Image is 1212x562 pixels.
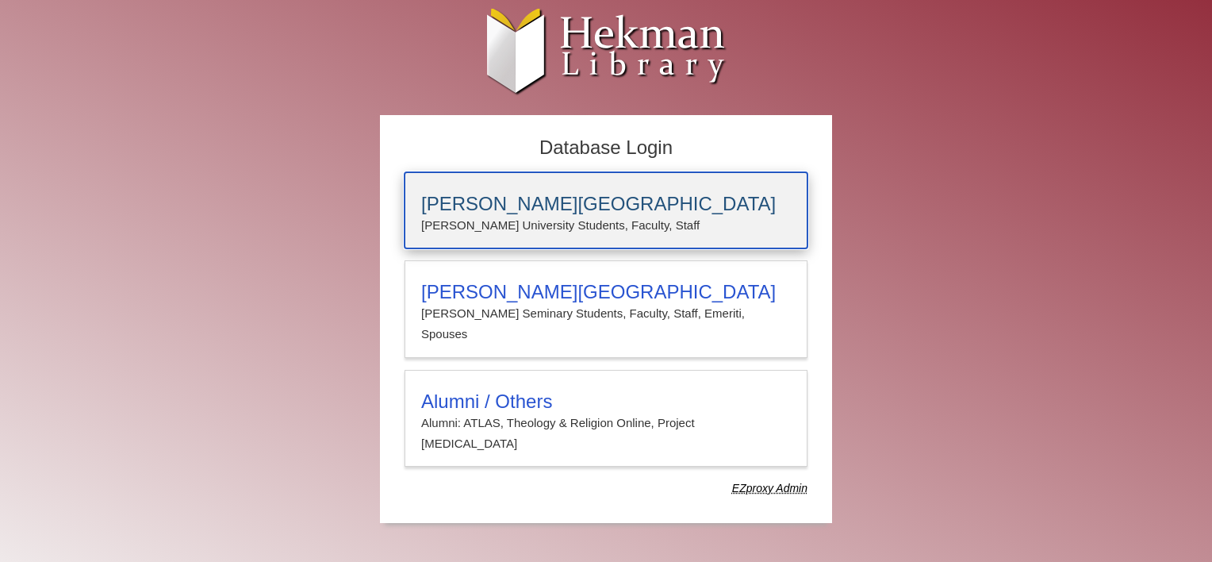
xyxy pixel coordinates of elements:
p: Alumni: ATLAS, Theology & Religion Online, Project [MEDICAL_DATA] [421,413,791,455]
h3: [PERSON_NAME][GEOGRAPHIC_DATA] [421,281,791,303]
p: [PERSON_NAME] Seminary Students, Faculty, Staff, Emeriti, Spouses [421,303,791,345]
h3: [PERSON_NAME][GEOGRAPHIC_DATA] [421,193,791,215]
a: [PERSON_NAME][GEOGRAPHIC_DATA][PERSON_NAME] University Students, Faculty, Staff [405,172,807,248]
summary: Alumni / OthersAlumni: ATLAS, Theology & Religion Online, Project [MEDICAL_DATA] [421,391,791,455]
p: [PERSON_NAME] University Students, Faculty, Staff [421,215,791,236]
h3: Alumni / Others [421,391,791,413]
h2: Database Login [397,132,815,164]
dfn: Use Alumni login [732,482,807,495]
a: [PERSON_NAME][GEOGRAPHIC_DATA][PERSON_NAME] Seminary Students, Faculty, Staff, Emeriti, Spouses [405,260,807,358]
